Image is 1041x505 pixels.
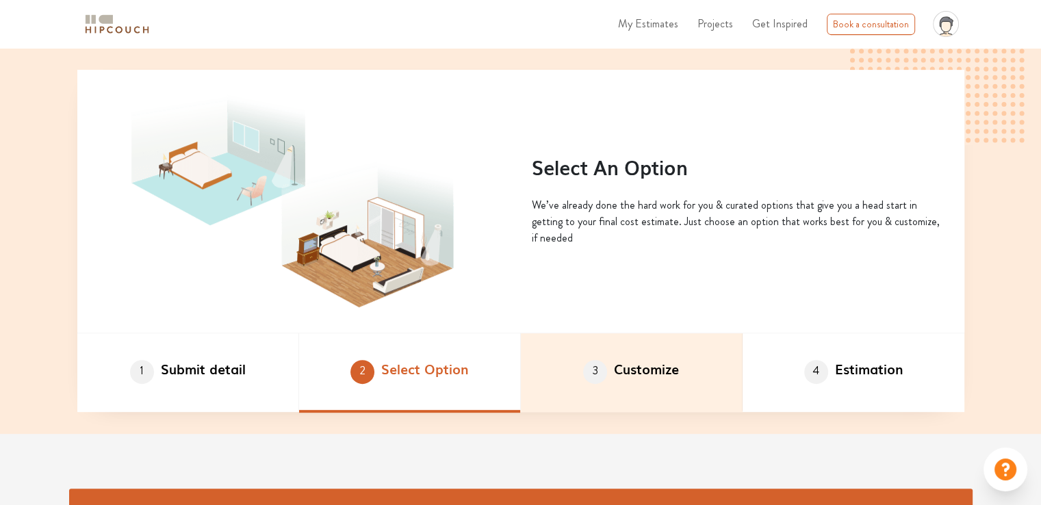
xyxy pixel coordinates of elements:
[130,360,154,384] span: 1
[83,12,151,36] img: logo-horizontal.svg
[827,14,915,35] div: Book a consultation
[521,333,743,413] li: Customize
[752,16,808,31] span: Get Inspired
[299,333,521,413] li: Select Option
[350,360,374,384] span: 2
[618,16,678,31] span: My Estimates
[583,360,607,384] span: 3
[697,16,733,31] span: Projects
[77,333,299,413] li: Submit detail
[804,360,828,384] span: 4
[83,9,151,40] span: logo-horizontal.svg
[743,333,964,413] li: Estimation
